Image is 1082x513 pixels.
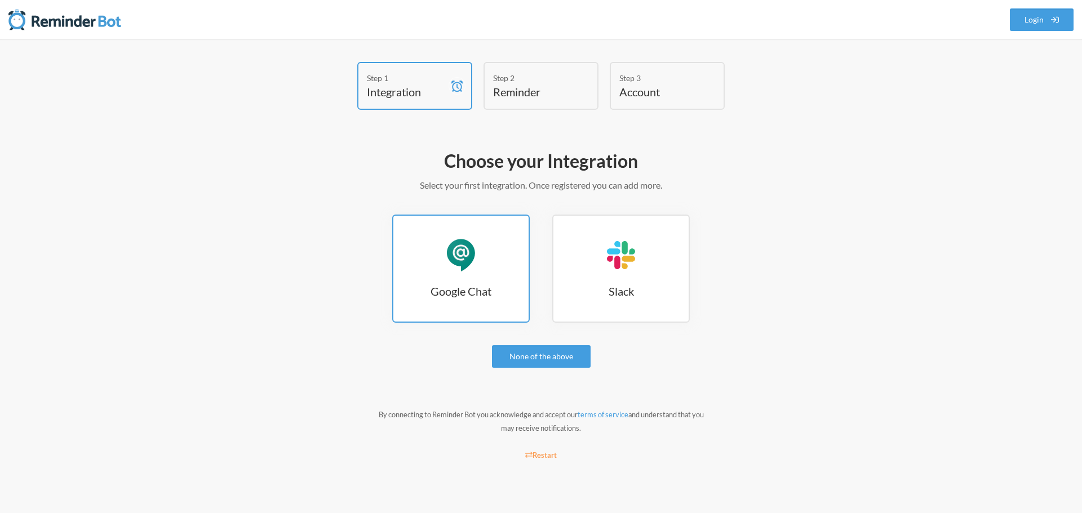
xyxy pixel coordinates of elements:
[214,149,868,173] h2: Choose your Integration
[1010,8,1074,31] a: Login
[619,84,698,100] h4: Account
[8,8,121,31] img: Reminder Bot
[367,84,446,100] h4: Integration
[379,410,704,432] small: By connecting to Reminder Bot you acknowledge and accept our and understand that you may receive ...
[578,410,628,419] a: terms of service
[619,72,698,84] div: Step 3
[367,72,446,84] div: Step 1
[393,283,529,299] h3: Google Chat
[525,450,557,460] small: Restart
[492,345,591,368] a: None of the above
[553,283,689,299] h3: Slack
[493,84,572,100] h4: Reminder
[493,72,572,84] div: Step 2
[214,179,868,192] p: Select your first integration. Once registered you can add more.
